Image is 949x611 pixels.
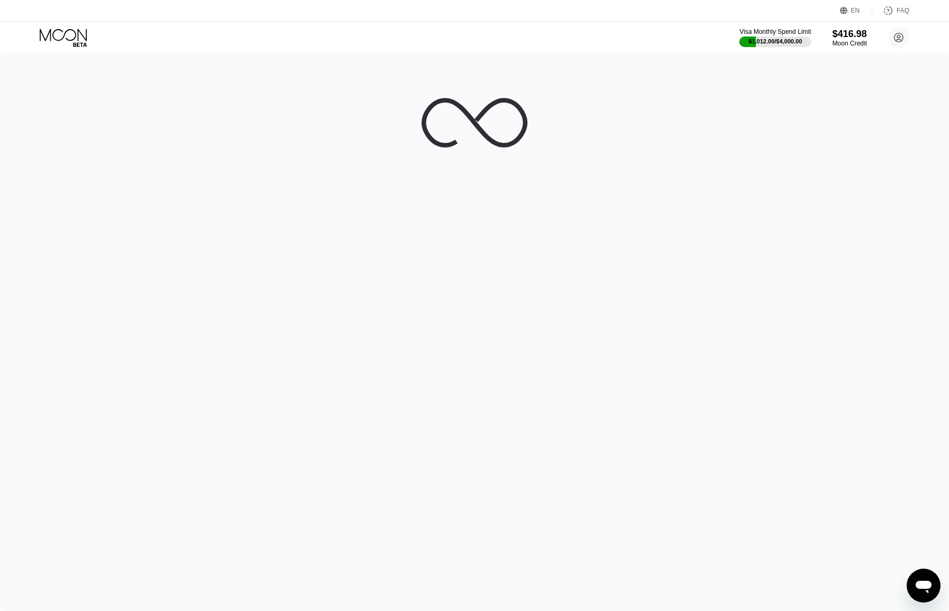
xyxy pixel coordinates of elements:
[851,7,860,14] div: EN
[832,29,867,47] div: $416.98Moon Credit
[739,28,811,35] div: Visa Monthly Spend Limit
[872,5,909,16] div: FAQ
[907,569,941,603] iframe: 用于启动消息传送窗口的按钮，正在对话
[832,40,867,47] div: Moon Credit
[832,29,867,40] div: $416.98
[739,28,811,47] div: Visa Monthly Spend Limit$1,012.00/$4,000.00
[897,7,909,14] div: FAQ
[749,38,802,44] div: $1,012.00 / $4,000.00
[840,5,872,16] div: EN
